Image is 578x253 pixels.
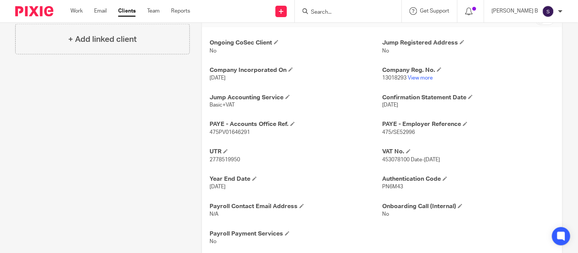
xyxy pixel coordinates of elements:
[147,7,160,15] a: Team
[382,48,389,54] span: No
[210,75,226,81] span: [DATE]
[210,103,235,108] span: Basic+VAT
[70,7,83,15] a: Work
[382,66,555,74] h4: Company Reg. No.
[492,7,538,15] p: [PERSON_NAME] B
[118,7,136,15] a: Clients
[382,148,555,156] h4: VAT No.
[382,121,555,129] h4: PAYE - Employer Reference
[408,75,433,81] a: View more
[382,175,555,183] h4: Authentication Code
[310,9,379,16] input: Search
[210,130,250,135] span: 475PV01646291
[382,158,440,163] span: 453078100 Date-[DATE]
[15,6,53,16] img: Pixie
[210,158,240,163] span: 2778519950
[94,7,107,15] a: Email
[382,212,389,217] span: No
[542,5,554,18] img: svg%3E
[382,103,398,108] span: [DATE]
[382,130,415,135] span: 475/SE52996
[210,175,382,183] h4: Year End Date
[210,185,226,190] span: [DATE]
[210,121,382,129] h4: PAYE - Accounts Office Ref.
[382,94,555,102] h4: Confirmation Statement Date
[210,148,382,156] h4: UTR
[68,33,137,45] h4: + Add linked client
[210,48,216,54] span: No
[420,8,450,14] span: Get Support
[210,39,382,47] h4: Ongoing CoSec Client
[171,7,190,15] a: Reports
[210,66,382,74] h4: Company Incorporated On
[210,94,382,102] h4: Jump Accounting Service
[382,39,555,47] h4: Jump Registered Address
[210,203,382,211] h4: Payroll Contact Email Address
[210,230,382,238] h4: Payroll Payment Services
[382,75,407,81] span: 13018293
[210,212,218,217] span: N/A
[382,203,555,211] h4: Onboarding Call (Internal)
[210,239,216,245] span: No
[382,185,403,190] span: PN6M43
